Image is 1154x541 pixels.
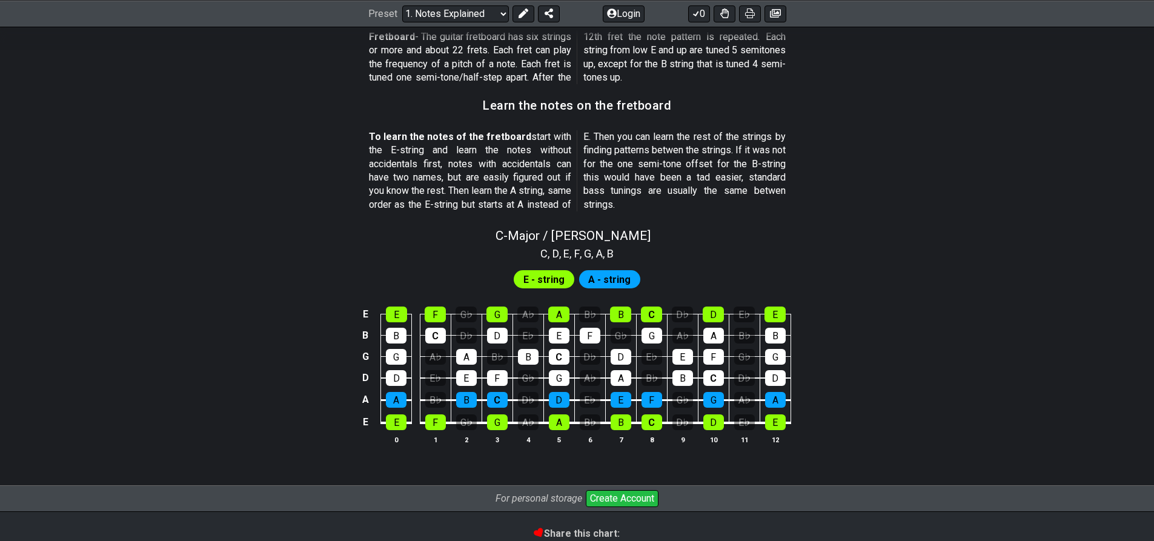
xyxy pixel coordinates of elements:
[764,307,786,322] div: E
[456,370,477,386] div: E
[518,328,539,344] div: E♭
[569,245,574,262] span: ,
[760,433,791,446] th: 12
[369,31,415,42] strong: Fretboard
[580,370,600,386] div: A♭
[487,349,508,365] div: B♭
[487,328,508,344] div: D
[386,328,406,344] div: B
[765,349,786,365] div: G
[642,370,662,386] div: B♭
[523,271,565,288] span: First enable full edit mode to edit
[765,392,786,408] div: A
[425,370,446,386] div: E♭
[369,131,532,142] strong: To learn the notes of the fretboard
[386,414,406,430] div: E
[739,5,761,22] button: Print
[549,392,569,408] div: D
[425,328,446,344] div: C
[425,349,446,365] div: A♭
[425,414,446,430] div: F
[765,328,786,344] div: B
[765,414,786,430] div: E
[610,307,631,322] div: B
[518,349,539,365] div: B
[483,99,671,112] h3: Learn the notes on the fretboard
[549,328,569,344] div: E
[603,245,608,262] span: ,
[611,328,631,344] div: G♭
[764,5,786,22] button: Create image
[672,370,693,386] div: B
[703,414,724,430] div: D
[642,392,662,408] div: F
[486,307,508,322] div: G
[381,433,412,446] th: 0
[611,370,631,386] div: A
[386,307,407,322] div: E
[688,5,710,22] button: 0
[358,346,373,367] td: G
[369,130,786,211] p: start with the E-string and learn the notes without accidentals first, notes with accidentals can...
[698,433,729,446] th: 10
[580,245,585,262] span: ,
[425,392,446,408] div: B♭
[586,490,658,507] button: Create Account
[535,243,619,262] section: Scale pitch classes
[703,349,724,365] div: F
[402,5,509,22] select: Preset
[765,370,786,386] div: D
[672,328,693,344] div: A♭
[642,349,662,365] div: E♭
[517,307,539,322] div: A♭
[386,392,406,408] div: A
[534,528,620,539] b: Share this chart:
[552,245,559,262] span: D
[734,328,755,344] div: B♭
[703,307,724,322] div: D
[358,411,373,434] td: E
[369,30,786,85] p: - The guitar fretboard has six strings or more and about 22 frets. Each fret can play the frequen...
[611,392,631,408] div: E
[456,414,477,430] div: G♭
[611,349,631,365] div: D
[487,392,508,408] div: C
[549,349,569,365] div: C
[358,325,373,346] td: B
[482,433,512,446] th: 3
[518,414,539,430] div: A♭
[496,493,582,504] i: For personal storage
[559,245,564,262] span: ,
[714,5,735,22] button: Toggle Dexterity for all fretkits
[734,349,755,365] div: G♭
[518,392,539,408] div: D♭
[512,5,534,22] button: Edit Preset
[549,370,569,386] div: G
[538,5,560,22] button: Share Preset
[543,433,574,446] th: 5
[580,414,600,430] div: B♭
[642,328,662,344] div: G
[548,307,569,322] div: A
[496,228,651,243] span: C - Major / [PERSON_NAME]
[456,392,477,408] div: B
[729,433,760,446] th: 11
[456,349,477,365] div: A
[703,328,724,344] div: A
[636,433,667,446] th: 8
[456,328,477,344] div: D♭
[563,245,569,262] span: E
[605,433,636,446] th: 7
[540,245,548,262] span: C
[703,392,724,408] div: G
[512,433,543,446] th: 4
[603,5,645,22] button: Login
[580,349,600,365] div: D♭
[368,8,397,19] span: Preset
[588,271,631,288] span: First enable full edit mode to edit
[487,414,508,430] div: G
[580,392,600,408] div: E♭
[734,370,755,386] div: D♭
[584,245,591,262] span: G
[420,433,451,446] th: 1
